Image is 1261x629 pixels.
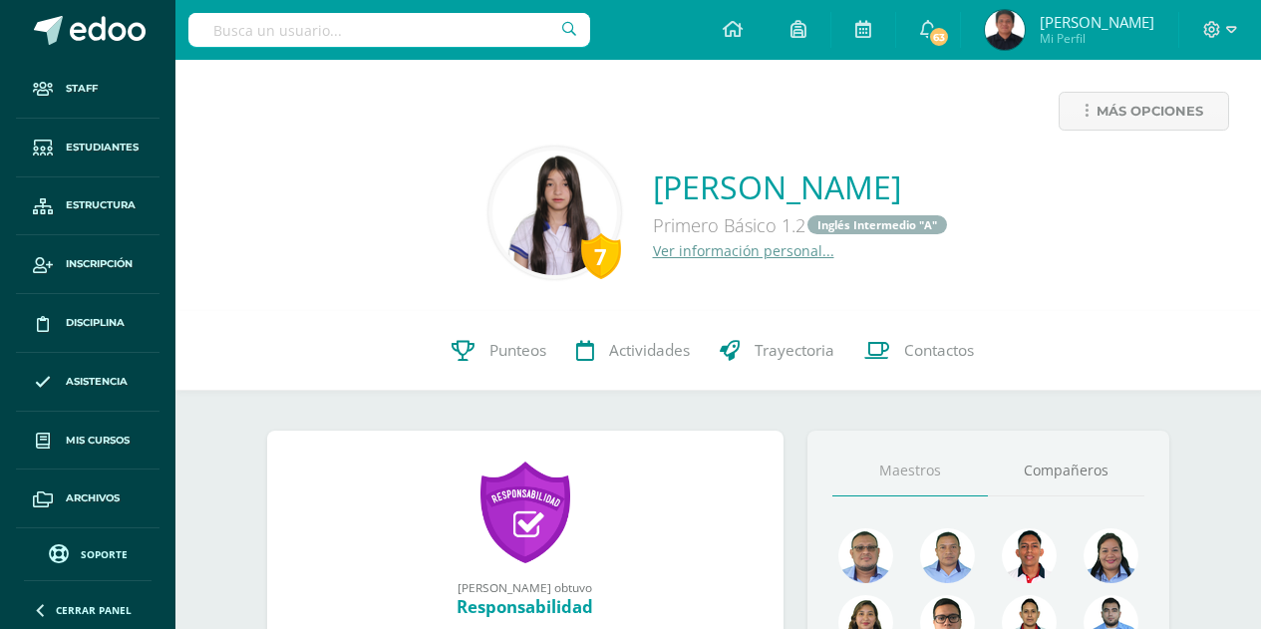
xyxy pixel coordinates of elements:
[838,528,893,583] img: 99962f3fa423c9b8099341731b303440.png
[904,340,974,361] span: Contactos
[16,294,159,353] a: Disciplina
[849,311,989,391] a: Contactos
[807,215,947,234] a: Inglés Intermedio "A"
[437,311,561,391] a: Punteos
[66,140,139,156] span: Estudiantes
[16,235,159,294] a: Inscripción
[188,13,590,47] input: Busca un usuario...
[16,119,159,177] a: Estudiantes
[492,151,617,275] img: 9bb3575044f169c044eed627bc5ac0aa.png
[920,528,975,583] img: 2efff582389d69505e60b50fc6d5bd41.png
[66,490,120,506] span: Archivos
[287,595,764,618] div: Responsabilidad
[609,340,690,361] span: Actividades
[56,603,132,617] span: Cerrar panel
[653,208,949,241] div: Primero Básico 1.2
[561,311,705,391] a: Actividades
[287,579,764,595] div: [PERSON_NAME] obtuvo
[16,353,159,412] a: Asistencia
[66,197,136,213] span: Estructura
[489,340,546,361] span: Punteos
[81,547,128,561] span: Soporte
[66,256,133,272] span: Inscripción
[16,470,159,528] a: Archivos
[1059,92,1229,131] a: Más opciones
[832,446,989,496] a: Maestros
[653,165,949,208] a: [PERSON_NAME]
[66,81,98,97] span: Staff
[66,315,125,331] span: Disciplina
[985,10,1025,50] img: dfb2445352bbaa30de7fa1c39f03f7f6.png
[1040,12,1154,32] span: [PERSON_NAME]
[16,177,159,236] a: Estructura
[1040,30,1154,47] span: Mi Perfil
[1002,528,1057,583] img: 89a3ce4a01dc90e46980c51de3177516.png
[755,340,834,361] span: Trayectoria
[928,26,950,48] span: 63
[24,539,152,566] a: Soporte
[988,446,1144,496] a: Compañeros
[66,374,128,390] span: Asistencia
[16,412,159,471] a: Mis cursos
[16,60,159,119] a: Staff
[705,311,849,391] a: Trayectoria
[653,241,834,260] a: Ver información personal...
[66,433,130,449] span: Mis cursos
[581,233,621,279] div: 7
[1084,528,1138,583] img: 4a7f7f1a360f3d8e2a3425f4c4febaf9.png
[1097,93,1203,130] span: Más opciones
